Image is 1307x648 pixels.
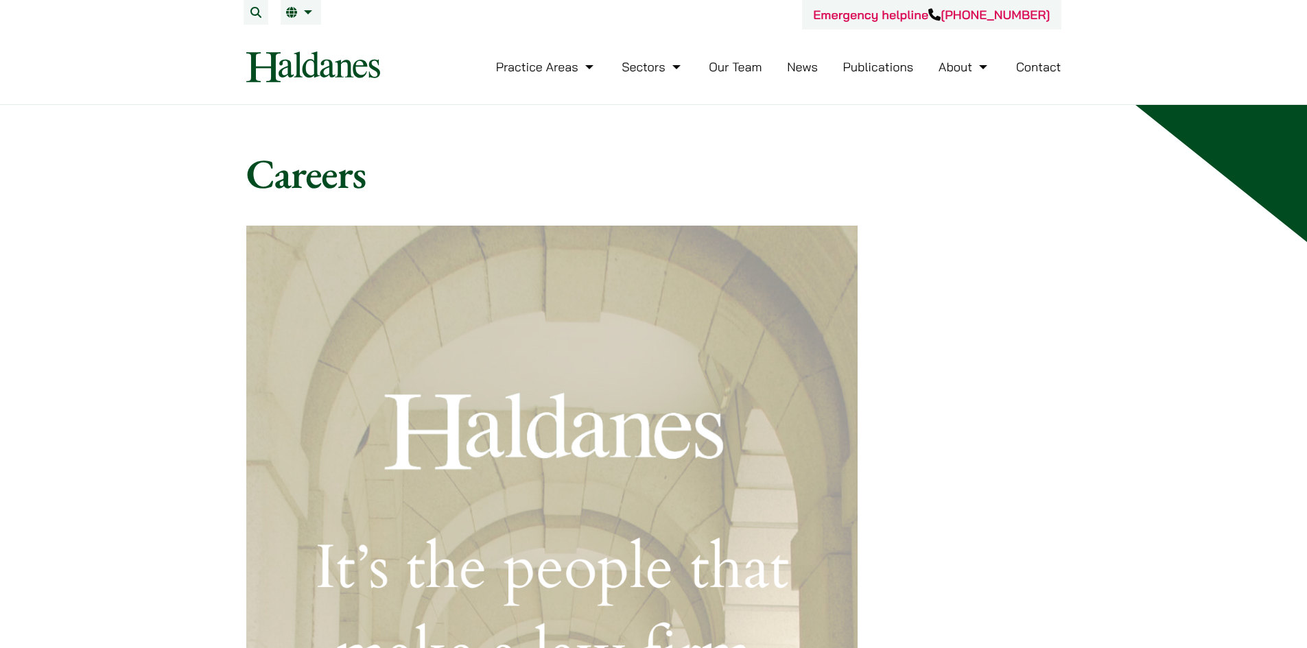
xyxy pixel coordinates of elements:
[496,59,597,75] a: Practice Areas
[1016,59,1061,75] a: Contact
[246,149,1061,198] h1: Careers
[813,7,1050,23] a: Emergency helpline[PHONE_NUMBER]
[843,59,914,75] a: Publications
[709,59,762,75] a: Our Team
[939,59,991,75] a: About
[787,59,818,75] a: News
[246,51,380,82] img: Logo of Haldanes
[622,59,683,75] a: Sectors
[286,7,316,18] a: EN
